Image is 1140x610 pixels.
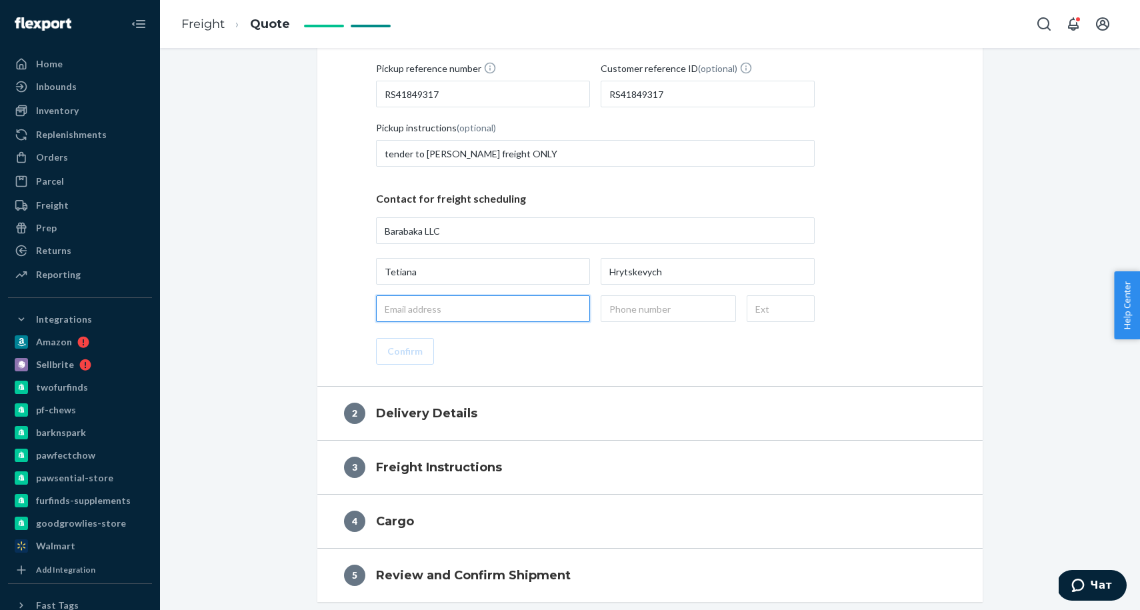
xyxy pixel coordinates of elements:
[317,387,983,440] button: 2Delivery Details
[36,175,64,188] div: Parcel
[8,377,152,398] a: twofurfinds
[8,264,152,285] a: Reporting
[8,195,152,216] a: Freight
[1114,271,1140,339] button: Help Center
[376,567,571,584] h4: Review and Confirm Shipment
[1060,11,1087,37] button: Open notifications
[181,17,225,31] a: Freight
[8,76,152,97] a: Inbounds
[36,517,126,530] div: goodgrowlies-store
[125,11,152,37] button: Close Navigation
[36,564,95,575] div: Add Integration
[36,539,75,553] div: Walmart
[317,441,983,494] button: 3Freight Instructions
[344,511,365,532] div: 4
[171,5,301,44] ol: breadcrumbs
[8,53,152,75] a: Home
[8,467,152,489] a: pawsential-store
[36,494,131,507] div: furfinds-supplements
[36,449,95,462] div: pawfectchow
[36,221,57,235] div: Prep
[601,258,815,285] input: Last name
[601,61,753,81] span: Customer reference ID
[698,63,737,74] span: (optional)
[8,147,152,168] a: Orders
[36,426,86,439] div: barknspark
[317,549,983,602] button: 5Review and Confirm Shipment
[36,128,107,141] div: Replenishments
[8,331,152,353] a: Amazon
[1059,570,1127,603] iframe: Відкрити віджет, в якому ви зможете звернутися до одного з наших агентів
[36,104,79,117] div: Inventory
[8,124,152,145] a: Replenishments
[376,513,414,530] h4: Cargo
[376,191,815,207] p: Contact for freight scheduling
[344,565,365,586] div: 5
[36,313,92,326] div: Integrations
[1089,11,1116,37] button: Open account menu
[36,268,81,281] div: Reporting
[36,335,72,349] div: Amazon
[747,295,815,322] input: Ext
[8,562,152,578] a: Add Integration
[36,57,63,71] div: Home
[36,151,68,164] div: Orders
[376,459,502,476] h4: Freight Instructions
[15,17,71,31] img: Flexport logo
[376,295,590,322] input: Email address
[36,471,113,485] div: pawsential-store
[8,535,152,557] a: Walmart
[36,80,77,93] div: Inbounds
[376,121,496,140] span: Pickup instructions
[8,354,152,375] a: Sellbrite
[8,309,152,330] button: Integrations
[376,405,477,422] h4: Delivery Details
[376,140,815,167] input: Pickup instructions(optional)
[376,61,497,81] span: Pickup reference number
[344,403,365,424] div: 2
[376,81,590,107] input: Pickup reference number
[8,100,152,121] a: Inventory
[8,171,152,192] a: Parcel
[36,381,88,394] div: twofurfinds
[8,445,152,466] a: pawfectchow
[601,295,736,322] input: Phone number
[8,422,152,443] a: barknspark
[8,217,152,239] a: Prep
[376,258,590,285] input: First name
[36,199,69,212] div: Freight
[317,495,983,548] button: 4Cargo
[36,403,76,417] div: pf-chews
[601,81,815,107] input: Customer reference ID(optional)
[376,338,434,365] button: Confirm
[250,17,290,31] a: Quote
[344,457,365,478] div: 3
[376,217,815,244] input: Company name
[36,358,74,371] div: Sellbrite
[8,399,152,421] a: pf-chews
[36,244,71,257] div: Returns
[8,490,152,511] a: furfinds-supplements
[457,122,496,133] span: (optional)
[1031,11,1057,37] button: Open Search Box
[8,240,152,261] a: Returns
[8,513,152,534] a: goodgrowlies-store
